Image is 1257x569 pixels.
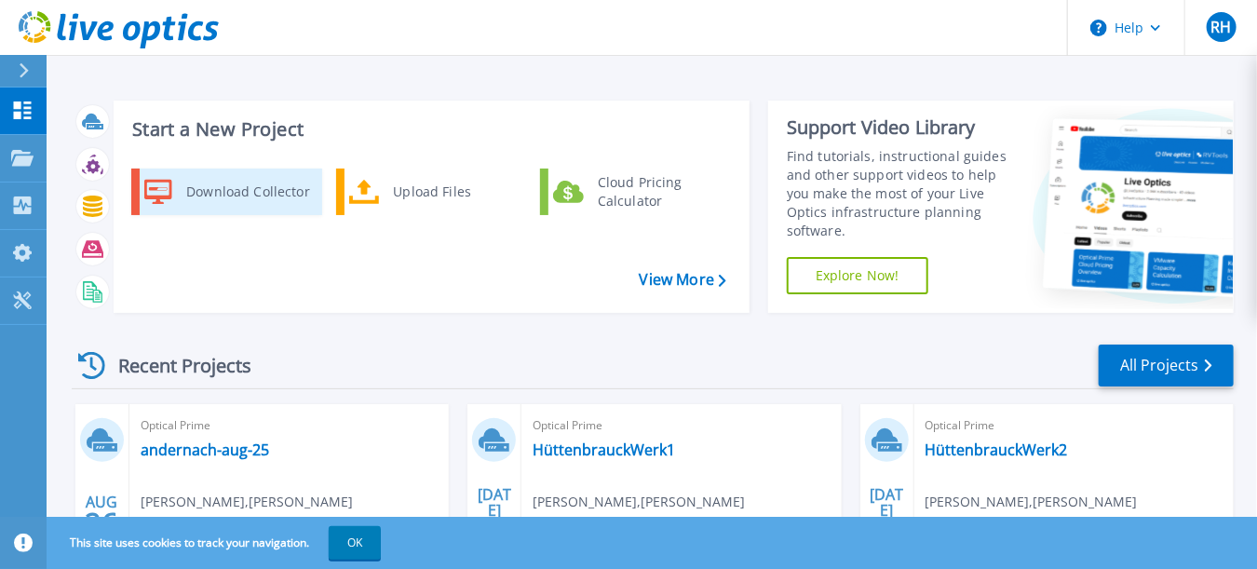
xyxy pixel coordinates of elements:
[588,173,726,210] div: Cloud Pricing Calculator
[72,343,277,388] div: Recent Projects
[336,169,527,215] a: Upload Files
[84,489,119,557] div: AUG 2025
[533,492,745,512] span: [PERSON_NAME] , [PERSON_NAME]
[540,169,731,215] a: Cloud Pricing Calculator
[85,515,118,531] span: 26
[640,271,726,289] a: View More
[926,440,1068,459] a: HüttenbrauckWerk2
[1210,20,1231,34] span: RH
[533,440,675,459] a: HüttenbrauckWerk1
[533,415,830,436] span: Optical Prime
[141,440,269,459] a: andernach-aug-25
[869,489,904,557] div: [DATE] 2025
[329,526,381,560] button: OK
[787,147,1018,240] div: Find tutorials, instructional guides and other support videos to help you make the most of your L...
[926,415,1223,436] span: Optical Prime
[1099,345,1234,386] a: All Projects
[177,173,318,210] div: Download Collector
[384,173,521,210] div: Upload Files
[51,526,381,560] span: This site uses cookies to track your navigation.
[132,119,725,140] h3: Start a New Project
[141,492,353,512] span: [PERSON_NAME] , [PERSON_NAME]
[926,492,1138,512] span: [PERSON_NAME] , [PERSON_NAME]
[141,415,438,436] span: Optical Prime
[477,489,512,557] div: [DATE] 2025
[131,169,322,215] a: Download Collector
[787,257,928,294] a: Explore Now!
[787,115,1018,140] div: Support Video Library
